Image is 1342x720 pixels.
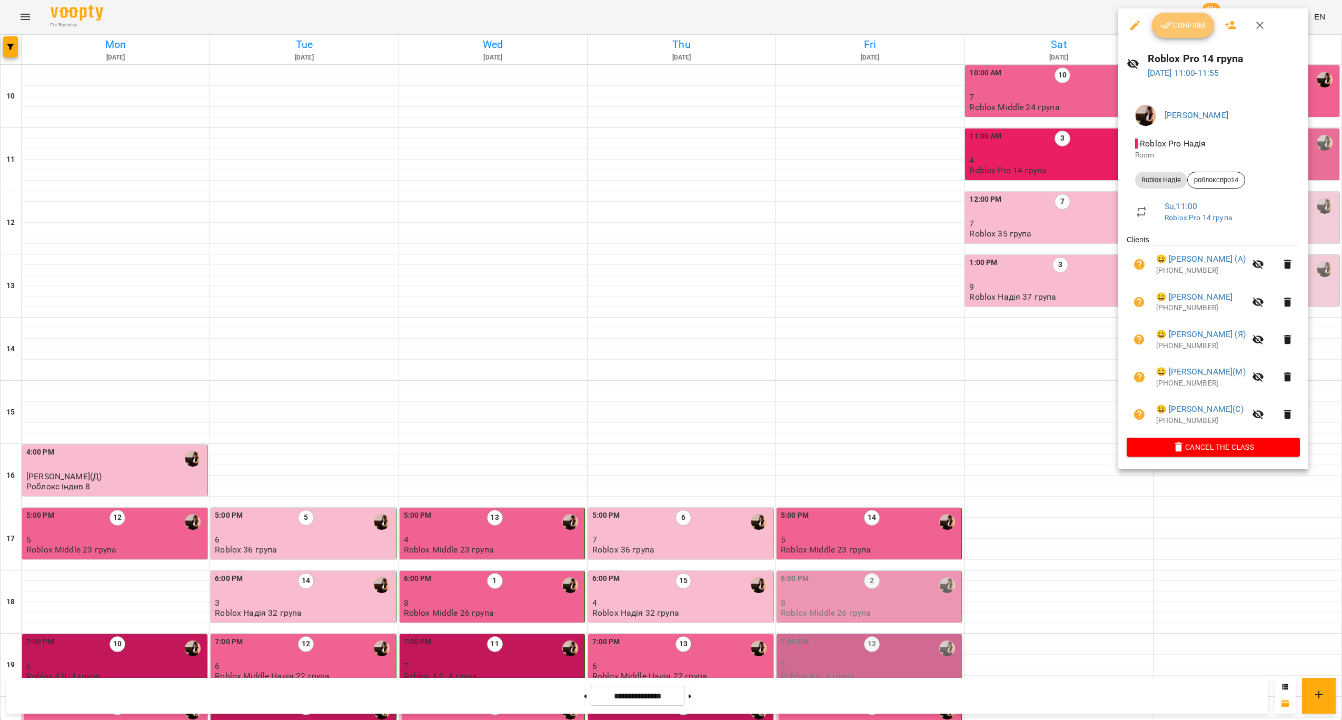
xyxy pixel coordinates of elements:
[1127,364,1152,390] button: Unpaid. Bill the attendance?
[1156,416,1246,426] p: [PHONE_NUMBER]
[1156,341,1246,351] p: [PHONE_NUMBER]
[1127,234,1300,437] ul: Clients
[1135,105,1156,126] img: f1c8304d7b699b11ef2dd1d838014dff.jpg
[1187,172,1245,189] div: роблокспро14
[1156,403,1244,416] a: 😀 [PERSON_NAME](С)
[1127,252,1152,277] button: Unpaid. Bill the attendance?
[1165,110,1228,120] a: [PERSON_NAME]
[1160,19,1206,32] span: Confirm
[1156,378,1246,389] p: [PHONE_NUMBER]
[1148,68,1219,78] a: [DATE] 11:00-11:55
[1135,441,1291,453] span: Cancel the class
[1127,438,1300,457] button: Cancel the class
[1127,290,1152,315] button: Unpaid. Bill the attendance?
[1135,139,1208,149] span: - Roblox Pro Надія
[1135,175,1187,185] span: Roblox Надія
[1156,303,1246,313] p: [PHONE_NUMBER]
[1165,201,1197,211] a: Su , 11:00
[1156,291,1232,303] a: 😀 [PERSON_NAME]
[1165,213,1232,222] a: Roblox Pro 14 група
[1156,328,1246,341] a: 😀 [PERSON_NAME] (Я)
[1127,402,1152,427] button: Unpaid. Bill the attendance?
[1156,253,1246,265] a: 😀 [PERSON_NAME] (А)
[1152,13,1214,38] button: Confirm
[1156,265,1246,276] p: [PHONE_NUMBER]
[1127,327,1152,352] button: Unpaid. Bill the attendance?
[1156,366,1246,378] a: 😀 [PERSON_NAME](М)
[1148,51,1300,67] h6: Roblox Pro 14 група
[1188,175,1245,185] span: роблокспро14
[1135,150,1291,161] p: Room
